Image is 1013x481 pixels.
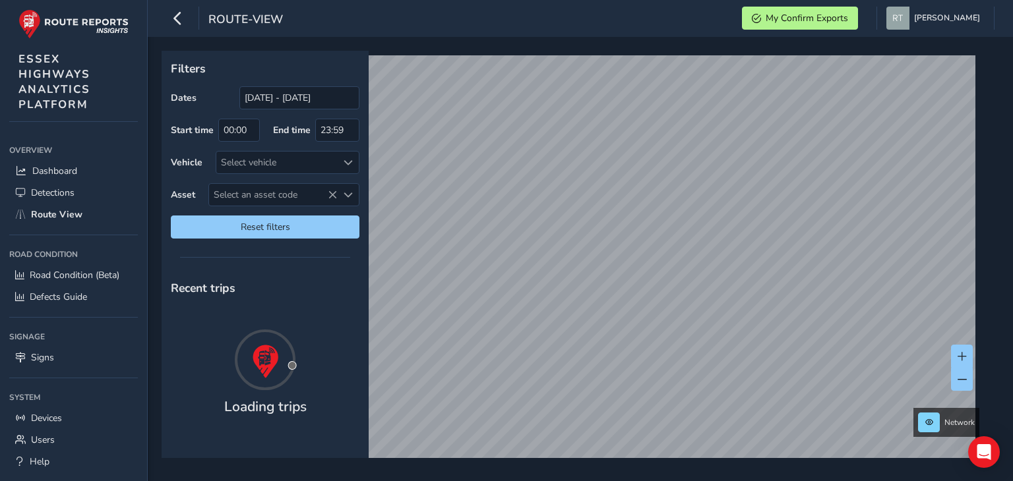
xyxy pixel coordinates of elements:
[9,286,138,308] a: Defects Guide
[32,165,77,177] span: Dashboard
[209,184,337,206] span: Select an asset code
[31,412,62,424] span: Devices
[9,387,138,407] div: System
[9,429,138,451] a: Users
[216,152,337,173] div: Select vehicle
[9,244,138,264] div: Road Condition
[18,9,129,39] img: rr logo
[766,12,848,24] span: My Confirm Exports
[31,351,54,364] span: Signs
[9,264,138,286] a: Road Condition (Beta)
[171,156,202,169] label: Vehicle
[337,184,359,206] div: Select an asset code
[31,208,82,221] span: Route View
[171,92,197,104] label: Dates
[31,186,75,199] span: Detections
[171,188,195,201] label: Asset
[9,182,138,204] a: Detections
[31,434,55,446] span: Users
[166,55,975,473] canvas: Map
[171,60,359,77] p: Filters
[9,407,138,429] a: Devices
[944,417,975,428] span: Network
[886,7,985,30] button: [PERSON_NAME]
[181,221,350,233] span: Reset filters
[171,124,214,136] label: Start time
[171,280,235,296] span: Recent trips
[9,347,138,368] a: Signs
[30,291,87,303] span: Defects Guide
[18,51,90,112] span: ESSEX HIGHWAYS ANALYTICS PLATFORM
[9,204,138,225] a: Route View
[9,327,138,347] div: Signage
[886,7,909,30] img: diamond-layout
[171,215,359,239] button: Reset filters
[914,7,980,30] span: [PERSON_NAME]
[9,140,138,160] div: Overview
[9,160,138,182] a: Dashboard
[224,399,307,415] h4: Loading trips
[273,124,311,136] label: End time
[30,455,49,468] span: Help
[968,436,1000,468] div: Open Intercom Messenger
[30,269,119,281] span: Road Condition (Beta)
[208,11,283,30] span: route-view
[742,7,858,30] button: My Confirm Exports
[9,451,138,472] a: Help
